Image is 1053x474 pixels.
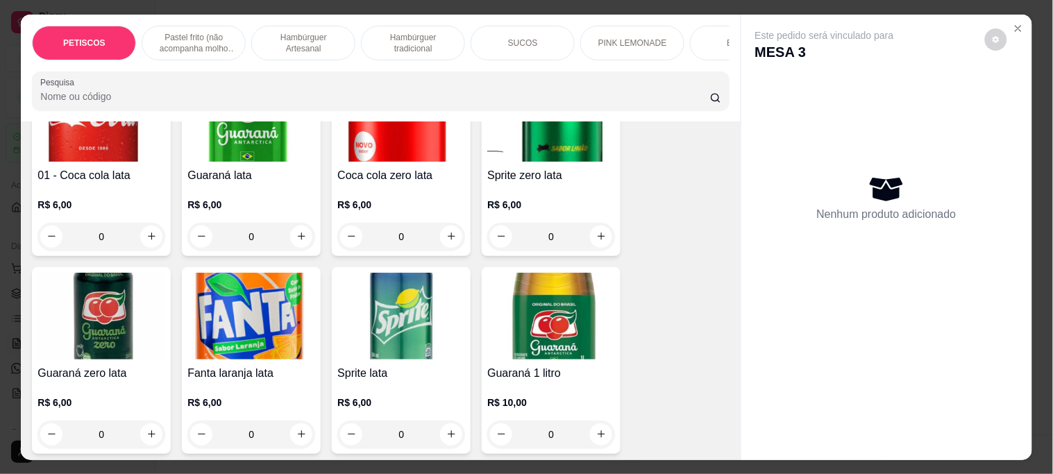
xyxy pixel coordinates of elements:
[490,423,512,446] button: decrease-product-quantity
[337,167,465,184] h4: Coca cola zero lata
[37,396,165,409] p: R$ 6,00
[337,365,465,382] h4: Sprite lata
[187,396,315,409] p: R$ 6,00
[290,423,312,446] button: increase-product-quantity
[817,206,957,223] p: Nenhum produto adicionado
[755,42,894,62] p: MESA 3
[190,423,212,446] button: decrease-product-quantity
[487,167,615,184] h4: Sprite zero lata
[440,423,462,446] button: increase-product-quantity
[187,273,315,359] img: product-image
[40,226,62,248] button: decrease-product-quantity
[487,273,615,359] img: product-image
[487,198,615,212] p: R$ 6,00
[337,198,465,212] p: R$ 6,00
[598,37,667,49] p: PINK LEMONADE
[140,423,162,446] button: increase-product-quantity
[337,273,465,359] img: product-image
[40,423,62,446] button: decrease-product-quantity
[373,32,453,54] p: Hambúrguer tradicional
[487,365,615,382] h4: Guaraná 1 litro
[755,28,894,42] p: Este pedido será vinculado para
[440,226,462,248] button: increase-product-quantity
[187,365,315,382] h4: Fanta laranja lata
[40,76,79,88] label: Pesquisa
[340,226,362,248] button: decrease-product-quantity
[985,28,1007,51] button: decrease-product-quantity
[590,226,612,248] button: increase-product-quantity
[487,396,615,409] p: R$ 10,00
[37,365,165,382] h4: Guaraná zero lata
[40,90,710,103] input: Pesquisa
[263,32,344,54] p: Hambúrguer Artesanal
[37,167,165,184] h4: 01 - Coca cola lata
[1007,17,1029,40] button: Close
[490,226,512,248] button: decrease-product-quantity
[63,37,106,49] p: PETISCOS
[153,32,234,54] p: Pastel frito (não acompanha molho artesanal)
[37,273,165,359] img: product-image
[187,198,315,212] p: R$ 6,00
[337,396,465,409] p: R$ 6,00
[187,167,315,184] h4: Guaraná lata
[508,37,538,49] p: SUCOS
[290,226,312,248] button: increase-product-quantity
[590,423,612,446] button: increase-product-quantity
[140,226,162,248] button: increase-product-quantity
[340,423,362,446] button: decrease-product-quantity
[190,226,212,248] button: decrease-product-quantity
[727,37,757,49] p: Bebidas
[37,198,165,212] p: R$ 6,00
